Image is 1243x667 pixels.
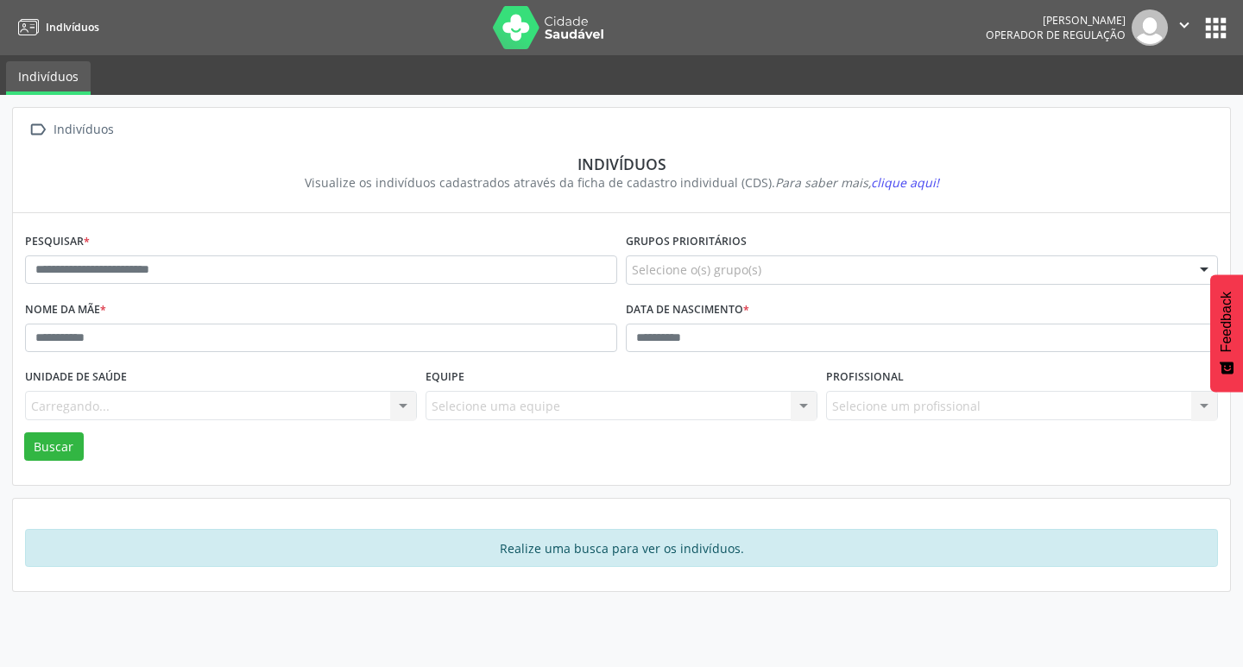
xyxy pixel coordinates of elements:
div: Indivíduos [37,154,1206,173]
button: Buscar [24,432,84,462]
span: clique aqui! [871,174,939,191]
a: Indivíduos [12,13,99,41]
span: Operador de regulação [986,28,1126,42]
label: Profissional [826,364,904,391]
label: Data de nascimento [626,297,749,324]
a:  Indivíduos [25,117,117,142]
button: apps [1201,13,1231,43]
span: Indivíduos [46,20,99,35]
button:  [1168,9,1201,46]
div: [PERSON_NAME] [986,13,1126,28]
div: Realize uma busca para ver os indivíduos. [25,529,1218,567]
a: Indivíduos [6,61,91,95]
label: Pesquisar [25,229,90,255]
img: img [1132,9,1168,46]
span: Selecione o(s) grupo(s) [632,261,761,279]
label: Equipe [426,364,464,391]
div: Visualize os indivíduos cadastrados através da ficha de cadastro individual (CDS). [37,173,1206,192]
i:  [25,117,50,142]
button: Feedback - Mostrar pesquisa [1210,274,1243,392]
label: Nome da mãe [25,297,106,324]
div: Indivíduos [50,117,117,142]
i: Para saber mais, [775,174,939,191]
label: Grupos prioritários [626,229,747,255]
label: Unidade de saúde [25,364,127,391]
span: Feedback [1219,292,1234,352]
i:  [1175,16,1194,35]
